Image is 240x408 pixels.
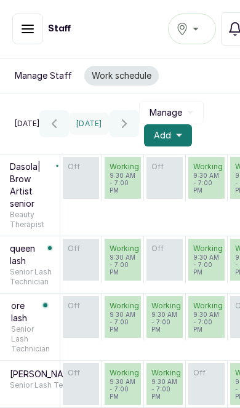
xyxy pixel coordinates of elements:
p: Senior Lash Technician [10,267,54,287]
p: off [68,162,94,172]
p: Working [110,301,136,311]
button: Manage Staff [7,66,79,86]
p: 9:30 AM - 7:00 PM [110,254,136,276]
p: 9:30 AM - 7:00 PM [193,311,220,333]
p: 9:30 AM - 7:00 PM [151,311,178,333]
p: ore lash [11,300,34,324]
button: Add [144,124,192,146]
p: 9:30 AM - 7:00 PM [110,378,136,400]
p: off [193,368,220,378]
p: off [151,162,178,172]
p: 9:30 AM - 7:00 PM [110,311,136,333]
p: off [68,368,94,378]
button: [DATE] [69,113,110,135]
p: Dasola| Brow Artist senior [10,161,48,210]
p: [DATE] [15,119,39,129]
button: Manage [139,101,204,124]
span: Manage [150,106,182,119]
p: Working [151,368,178,378]
p: Working [193,244,220,254]
p: Working [110,368,136,378]
p: off [68,301,94,311]
p: Working [193,301,220,311]
p: queen lash [10,242,39,267]
h1: Staff [48,23,71,35]
p: [PERSON_NAME] [10,368,79,380]
p: off [68,244,94,254]
p: off [151,244,178,254]
p: Working [110,244,136,254]
p: Beauty Therapist [10,210,59,230]
p: Working [151,301,178,311]
p: 9:30 AM - 7:00 PM [193,254,220,276]
p: Senior Lash Technician [11,324,50,354]
p: 9:30 AM - 7:00 PM [110,172,136,194]
p: 9:30 AM - 7:00 PM [151,378,178,400]
button: Work schedule [84,66,159,86]
p: Senior Lash Technician [10,380,98,390]
p: 9:30 AM - 7:00 PM [193,172,220,194]
p: Working [110,162,136,172]
span: Add [154,129,171,142]
p: Working [193,162,220,172]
